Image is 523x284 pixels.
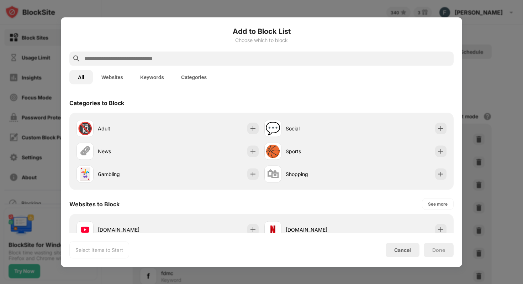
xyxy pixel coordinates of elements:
div: 🔞 [78,121,93,136]
div: Social [286,125,355,132]
button: Categories [173,70,215,84]
div: 🗞 [79,144,91,159]
div: Websites to Block [69,200,120,207]
div: Choose which to block [69,37,454,43]
div: 💬 [265,121,280,136]
button: Websites [93,70,132,84]
div: [DOMAIN_NAME] [98,226,168,233]
div: 🛍 [267,167,279,181]
div: News [98,148,168,155]
div: Sports [286,148,355,155]
h6: Add to Block List [69,26,454,36]
div: Select Items to Start [75,246,123,253]
div: 🃏 [78,167,93,181]
button: Keywords [132,70,173,84]
div: Cancel [394,247,411,253]
div: [DOMAIN_NAME] [286,226,355,233]
div: Gambling [98,170,168,178]
div: Shopping [286,170,355,178]
div: Adult [98,125,168,132]
div: Done [432,247,445,253]
div: Categories to Block [69,99,124,106]
button: All [69,70,93,84]
div: 🏀 [265,144,280,159]
img: favicons [81,225,89,234]
div: See more [428,200,448,207]
img: favicons [269,225,277,234]
img: search.svg [72,54,81,63]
